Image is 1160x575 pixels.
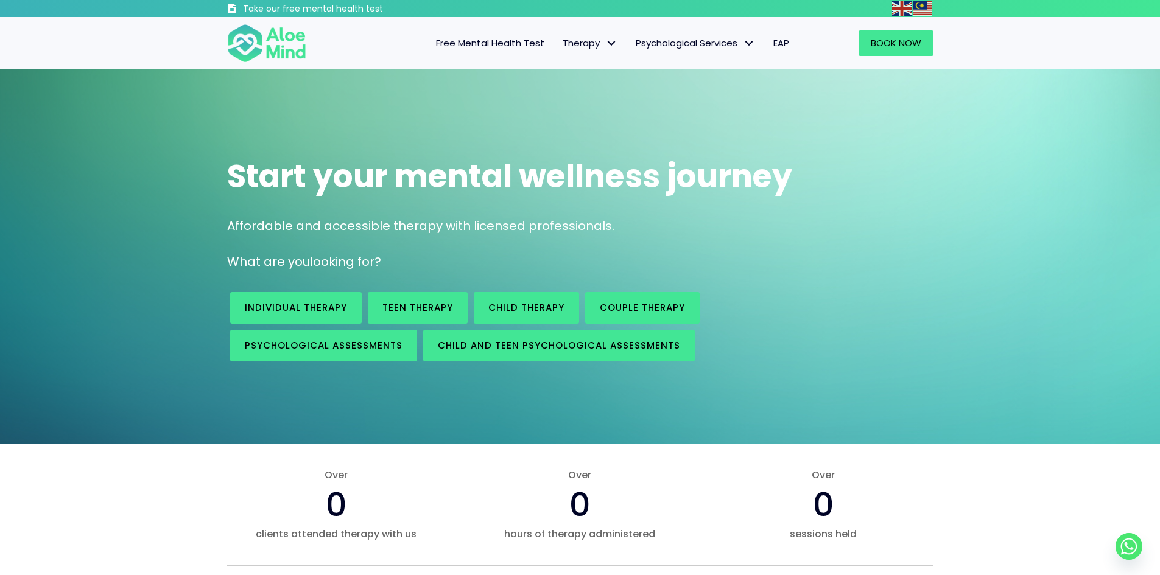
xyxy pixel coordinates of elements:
img: en [892,1,912,16]
span: Psychological Services: submenu [740,35,758,52]
span: clients attended therapy with us [227,527,446,541]
span: Over [470,468,689,482]
a: Individual therapy [230,292,362,324]
span: EAP [773,37,789,49]
a: Malay [913,1,933,15]
span: Book Now [871,37,921,49]
span: hours of therapy administered [470,527,689,541]
span: 0 [326,481,347,528]
span: What are you [227,253,310,270]
span: Individual therapy [245,301,347,314]
a: Teen Therapy [368,292,468,324]
span: Therapy [563,37,617,49]
a: Free Mental Health Test [427,30,554,56]
span: Teen Therapy [382,301,453,314]
a: EAP [764,30,798,56]
span: Psychological Services [636,37,755,49]
nav: Menu [322,30,798,56]
img: ms [913,1,932,16]
span: Child Therapy [488,301,564,314]
a: English [892,1,913,15]
a: Whatsapp [1116,533,1142,560]
span: looking for? [310,253,381,270]
span: Couple therapy [600,301,685,314]
h3: Take our free mental health test [243,3,448,15]
span: 0 [813,481,834,528]
a: Book Now [859,30,933,56]
a: Psychological ServicesPsychological Services: submenu [627,30,764,56]
span: Start your mental wellness journey [227,154,792,198]
span: Free Mental Health Test [436,37,544,49]
span: Over [227,468,446,482]
a: Take our free mental health test [227,3,448,17]
span: sessions held [714,527,933,541]
span: Over [714,468,933,482]
span: Therapy: submenu [603,35,620,52]
span: 0 [569,481,591,528]
a: Child Therapy [474,292,579,324]
img: Aloe mind Logo [227,23,306,63]
span: Psychological assessments [245,339,402,352]
a: Psychological assessments [230,330,417,361]
p: Affordable and accessible therapy with licensed professionals. [227,217,933,235]
a: Couple therapy [585,292,700,324]
span: Child and Teen Psychological assessments [438,339,680,352]
a: Child and Teen Psychological assessments [423,330,695,361]
a: TherapyTherapy: submenu [554,30,627,56]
